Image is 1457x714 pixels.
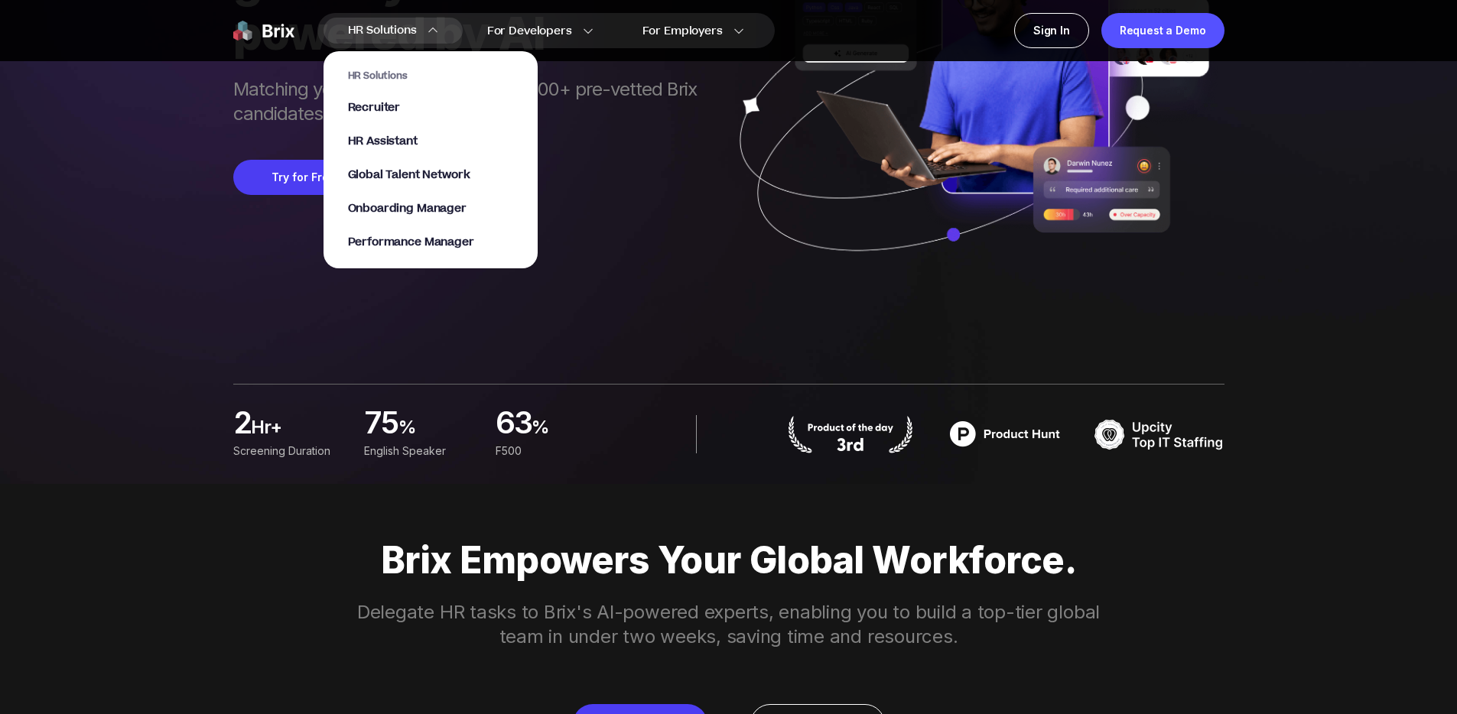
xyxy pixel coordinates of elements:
[348,201,513,216] a: Onboarding Manager
[364,443,476,459] div: English Speaker
[348,133,418,149] span: HR Assistant
[251,415,346,446] span: hr+
[785,415,916,453] img: product hunt badge
[348,134,513,149] a: HR Assistant
[1014,13,1089,48] a: Sign In
[642,23,723,39] span: For Employers
[495,409,532,440] span: 63
[348,70,513,82] span: HR Solutions
[233,160,374,195] button: Try for Free
[487,23,572,39] span: For Developers
[348,235,513,250] a: Performance Manager
[348,200,467,216] span: Onboarding Manager
[233,443,346,459] div: Screening duration
[348,100,513,115] a: Recruiter
[233,409,251,440] span: 2
[348,167,470,183] span: Global Talent Network
[233,77,712,129] span: Matching your talent needs with 100,000+ pre-vetted Brix candidates
[532,415,608,446] span: %
[1094,415,1224,453] img: TOP IT STAFFING
[364,409,398,440] span: 75
[337,600,1120,649] p: Delegate HR tasks to Brix's AI-powered experts, enabling you to build a top-tier global team in u...
[348,18,417,43] span: HR Solutions
[495,443,607,459] div: F500
[940,415,1070,453] img: product hunt badge
[348,99,401,115] span: Recruiter
[1101,13,1224,48] a: Request a Demo
[178,539,1280,582] p: Brix Empowers Your Global Workforce.
[348,234,474,250] span: Performance Manager
[348,167,513,183] a: Global Talent Network
[398,415,477,446] span: %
